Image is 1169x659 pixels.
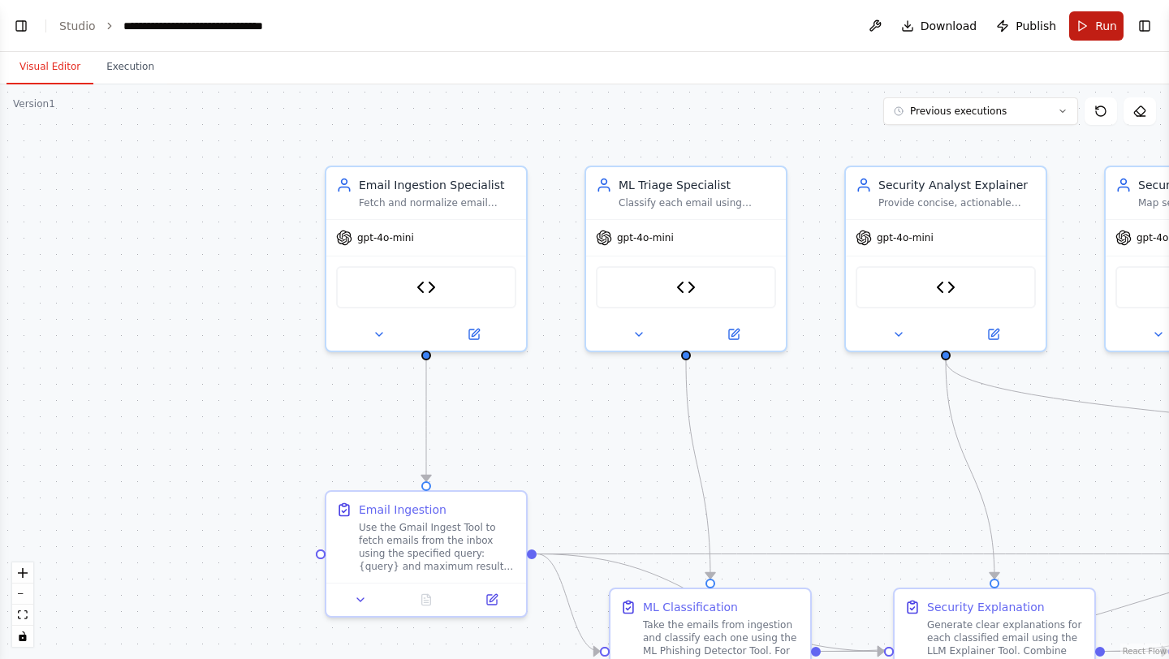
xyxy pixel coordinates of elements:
[1095,18,1117,34] span: Run
[12,584,33,605] button: zoom out
[392,590,461,609] button: No output available
[6,50,93,84] button: Visual Editor
[678,360,718,579] g: Edge from 923509b4-5aa7-4503-905d-04fd13575f6c to acfed5a0-c1e1-46a1-b724-677490940469
[359,502,446,518] div: Email Ingestion
[325,166,528,352] div: Email Ingestion SpecialistFetch and normalize email content from inboxes using the latest {query}...
[325,490,528,618] div: Email IngestionUse the Gmail Ingest Tool to fetch emails from the inbox using the specified query...
[619,196,776,209] div: Classify each email using advanced machine learning algorithms to determine phishing risk level a...
[59,18,306,34] nav: breadcrumb
[1069,11,1124,41] button: Run
[13,97,55,110] div: Version 1
[676,278,696,297] img: ML Phishing Detector Tool
[359,196,516,209] div: Fetch and normalize email content from inboxes using the latest {query} and return up to {max_res...
[938,360,1003,579] g: Edge from 693154fb-ca6d-4201-b15d-2cea0b258df6 to 8003da3b-110b-4b28-9f99-08d8d1b9828f
[1123,647,1167,656] a: React Flow attribution
[359,177,516,193] div: Email Ingestion Specialist
[947,325,1039,344] button: Open in side panel
[10,15,32,37] button: Show left sidebar
[883,97,1078,125] button: Previous executions
[844,166,1047,352] div: Security Analyst ExplainerProvide concise, actionable security explanations and efficiently conso...
[12,562,33,647] div: React Flow controls
[428,325,520,344] button: Open in side panel
[927,599,1045,615] div: Security Explanation
[12,562,33,584] button: zoom in
[688,325,779,344] button: Open in side panel
[12,605,33,626] button: fit view
[93,50,167,84] button: Execution
[416,278,436,297] img: Gmail Ingest Tool
[359,521,516,573] div: Use the Gmail Ingest Tool to fetch emails from the inbox using the specified query: {query} and m...
[921,18,977,34] span: Download
[357,231,414,244] span: gpt-4o-mini
[584,166,787,352] div: ML Triage SpecialistClassify each email using advanced machine learning algorithms to determine p...
[936,278,955,297] img: LLM Explainer Tool
[878,196,1036,209] div: Provide concise, actionable security explanations and efficiently consolidate pipeline data
[12,626,33,647] button: toggle interactivity
[617,231,674,244] span: gpt-4o-mini
[643,599,738,615] div: ML Classification
[1016,18,1056,34] span: Publish
[895,11,984,41] button: Download
[877,231,934,244] span: gpt-4o-mini
[990,11,1063,41] button: Publish
[910,105,1007,118] span: Previous executions
[418,360,434,481] g: Edge from a2265054-34cf-4278-9306-fdbbf1c571c6 to 1c8ac393-b8ee-4888-88ab-f8b6e6fd66e2
[1133,15,1156,37] button: Show right sidebar
[619,177,776,193] div: ML Triage Specialist
[878,177,1036,193] div: Security Analyst Explainer
[464,590,520,609] button: Open in side panel
[59,19,96,32] a: Studio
